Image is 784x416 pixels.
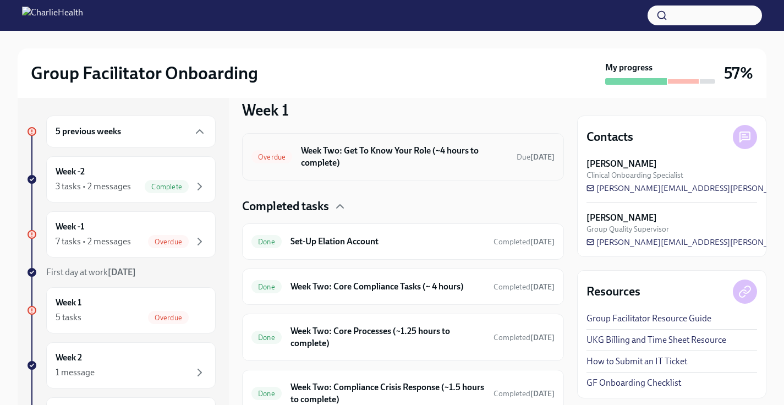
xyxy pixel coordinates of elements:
[494,389,555,398] span: Completed
[56,221,84,233] h6: Week -1
[586,129,633,145] h4: Contacts
[586,212,657,224] strong: [PERSON_NAME]
[56,180,131,193] div: 3 tasks • 2 messages
[251,323,555,352] a: DoneWeek Two: Core Processes (~1.25 hours to complete)Completed[DATE]
[586,224,669,234] span: Group Quality Supervisor
[242,100,289,120] h3: Week 1
[26,287,216,333] a: Week 15 tasksOverdue
[530,333,555,342] strong: [DATE]
[251,278,555,295] a: DoneWeek Two: Core Compliance Tasks (~ 4 hours)Completed[DATE]
[586,377,681,389] a: GF Onboarding Checklist
[290,325,485,349] h6: Week Two: Core Processes (~1.25 hours to complete)
[56,311,81,324] div: 5 tasks
[494,388,555,399] span: October 12th, 2025 23:55
[242,198,564,215] div: Completed tasks
[530,237,555,247] strong: [DATE]
[517,152,555,162] span: September 29th, 2025 10:00
[586,283,640,300] h4: Resources
[724,63,753,83] h3: 57%
[586,158,657,170] strong: [PERSON_NAME]
[251,143,555,171] a: OverdueWeek Two: Get To Know Your Role (~4 hours to complete)Due[DATE]
[251,390,282,398] span: Done
[494,237,555,247] span: Completed
[586,355,687,368] a: How to Submit an IT Ticket
[56,125,121,138] h6: 5 previous weeks
[530,389,555,398] strong: [DATE]
[586,313,711,325] a: Group Facilitator Resource Guide
[148,238,189,246] span: Overdue
[242,198,329,215] h4: Completed tasks
[251,238,282,246] span: Done
[26,156,216,202] a: Week -23 tasks • 2 messagesComplete
[290,381,485,406] h6: Week Two: Compliance Crisis Response (~1.5 hours to complete)
[26,342,216,388] a: Week 21 message
[56,166,85,178] h6: Week -2
[251,333,282,342] span: Done
[26,266,216,278] a: First day at work[DATE]
[586,334,726,346] a: UKG Billing and Time Sheet Resource
[108,267,136,277] strong: [DATE]
[494,237,555,247] span: September 24th, 2025 20:15
[22,7,83,24] img: CharlieHealth
[145,183,189,191] span: Complete
[251,283,282,291] span: Done
[301,145,508,169] h6: Week Two: Get To Know Your Role (~4 hours to complete)
[494,332,555,343] span: October 13th, 2025 13:43
[148,314,189,322] span: Overdue
[290,236,485,248] h6: Set-Up Elation Account
[26,211,216,258] a: Week -17 tasks • 2 messagesOverdue
[31,62,258,84] h2: Group Facilitator Onboarding
[494,333,555,342] span: Completed
[56,297,81,309] h6: Week 1
[56,236,131,248] div: 7 tasks • 2 messages
[251,153,292,161] span: Overdue
[517,152,555,162] span: Due
[586,170,683,180] span: Clinical Onboarding Specialist
[605,62,653,74] strong: My progress
[56,366,95,379] div: 1 message
[251,379,555,408] a: DoneWeek Two: Compliance Crisis Response (~1.5 hours to complete)Completed[DATE]
[56,352,82,364] h6: Week 2
[530,152,555,162] strong: [DATE]
[530,282,555,292] strong: [DATE]
[251,233,555,250] a: DoneSet-Up Elation AccountCompleted[DATE]
[46,116,216,147] div: 5 previous weeks
[494,282,555,292] span: Completed
[494,282,555,292] span: October 9th, 2025 21:08
[46,267,136,277] span: First day at work
[290,281,485,293] h6: Week Two: Core Compliance Tasks (~ 4 hours)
